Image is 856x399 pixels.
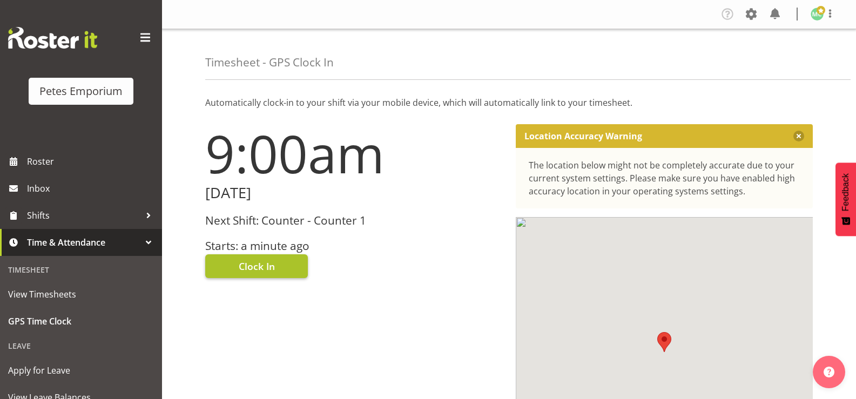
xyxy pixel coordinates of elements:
span: GPS Time Clock [8,313,154,329]
button: Close message [793,131,804,141]
a: GPS Time Clock [3,308,159,335]
span: Inbox [27,180,157,197]
h4: Timesheet - GPS Clock In [205,56,334,69]
span: Time & Attendance [27,234,140,251]
span: View Timesheets [8,286,154,302]
h1: 9:00am [205,124,503,182]
span: Roster [27,153,157,170]
h2: [DATE] [205,185,503,201]
img: help-xxl-2.png [824,367,834,377]
a: Apply for Leave [3,357,159,384]
span: Apply for Leave [8,362,154,378]
h3: Next Shift: Counter - Counter 1 [205,214,503,227]
div: Petes Emporium [39,83,123,99]
span: Clock In [239,259,275,273]
p: Location Accuracy Warning [524,131,642,141]
span: Feedback [841,173,851,211]
div: Leave [3,335,159,357]
a: View Timesheets [3,281,159,308]
img: melissa-cowen2635.jpg [811,8,824,21]
span: Shifts [27,207,140,224]
div: The location below might not be completely accurate due to your current system settings. Please m... [529,159,800,198]
button: Clock In [205,254,308,278]
button: Feedback - Show survey [835,163,856,236]
div: Timesheet [3,259,159,281]
h3: Starts: a minute ago [205,240,503,252]
img: Rosterit website logo [8,27,97,49]
p: Automatically clock-in to your shift via your mobile device, which will automatically link to you... [205,96,813,109]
